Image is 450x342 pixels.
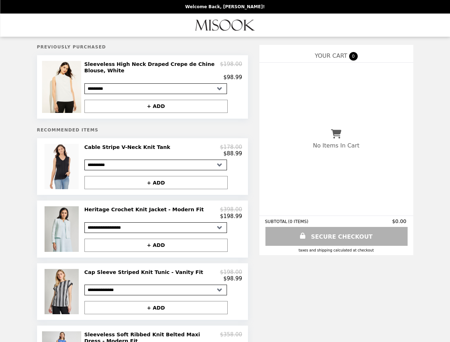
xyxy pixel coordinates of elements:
[220,144,242,150] p: $178.00
[265,219,288,224] span: SUBTOTAL
[84,100,228,113] button: + ADD
[84,239,228,252] button: + ADD
[84,176,228,189] button: + ADD
[45,269,81,314] img: Cap Sleeve Striped Knit Tunic - Vanity Fit
[220,269,242,275] p: $198.00
[392,218,407,224] span: $0.00
[220,61,242,74] p: $198.00
[220,206,242,213] p: $398.00
[288,219,308,224] span: ( 0 ITEMS )
[84,160,227,170] select: Select a product variant
[84,83,227,94] select: Select a product variant
[45,144,81,189] img: Cable Stripe V-Neck Knit Tank
[223,150,242,157] p: $88.99
[84,222,227,233] select: Select a product variant
[84,206,207,213] h2: Heritage Crochet Knit Jacket - Modern Fit
[265,248,408,252] div: Taxes and Shipping calculated at checkout
[220,213,242,219] p: $198.99
[45,206,81,252] img: Heritage Crochet Knit Jacket - Modern Fit
[223,275,242,282] p: $98.99
[37,45,248,50] h5: Previously Purchased
[195,18,255,32] img: Brand Logo
[315,52,347,59] span: YOUR CART
[42,61,83,113] img: Sleeveless High Neck Draped Crepe de Chine Blouse, White
[84,285,227,295] select: Select a product variant
[84,61,220,74] h2: Sleeveless High Neck Draped Crepe de Chine Blouse, White
[349,52,358,61] span: 0
[313,142,359,149] p: No Items In Cart
[84,269,206,275] h2: Cap Sleeve Striped Knit Tunic - Vanity Fit
[84,144,173,150] h2: Cable Stripe V-Neck Knit Tank
[223,74,242,81] p: $98.99
[84,301,228,314] button: + ADD
[37,128,248,133] h5: Recommended Items
[185,4,265,9] p: Welcome Back, [PERSON_NAME]!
